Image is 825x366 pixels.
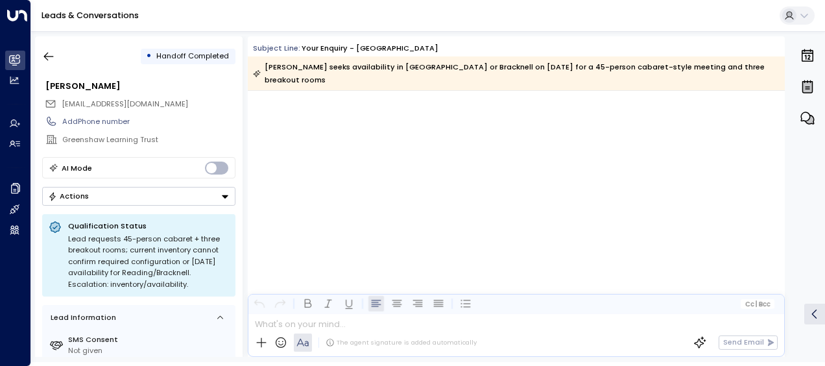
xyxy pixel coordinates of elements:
[48,191,89,201] div: Actions
[253,43,300,53] span: Subject Line:
[68,334,231,345] label: SMS Consent
[68,221,229,231] p: Qualification Status
[62,116,235,127] div: AddPhone number
[42,10,139,21] a: Leads & Conversations
[745,300,771,308] span: Cc Bcc
[252,296,267,311] button: Undo
[302,43,438,54] div: Your enquiry - [GEOGRAPHIC_DATA]
[62,162,92,175] div: AI Mode
[45,80,235,92] div: [PERSON_NAME]
[42,187,235,206] div: Button group with a nested menu
[146,47,152,66] div: •
[253,60,778,86] div: [PERSON_NAME] seeks availability in [GEOGRAPHIC_DATA] or Bracknell on [DATE] for a 45-person caba...
[756,300,758,308] span: |
[42,187,235,206] button: Actions
[68,345,231,356] div: Not given
[62,134,235,145] div: Greenshaw Learning Trust
[62,99,188,109] span: [EMAIL_ADDRESS][DOMAIN_NAME]
[156,51,229,61] span: Handoff Completed
[272,296,288,311] button: Redo
[68,234,229,291] div: Lead requests 45-person cabaret + three breakout rooms; current inventory cannot confirm required...
[62,99,188,110] span: cgrimes@greenshawlearningtrust.co.uk
[326,338,477,347] div: The agent signature is added automatically
[47,312,116,323] div: Lead Information
[741,299,774,309] button: Cc|Bcc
